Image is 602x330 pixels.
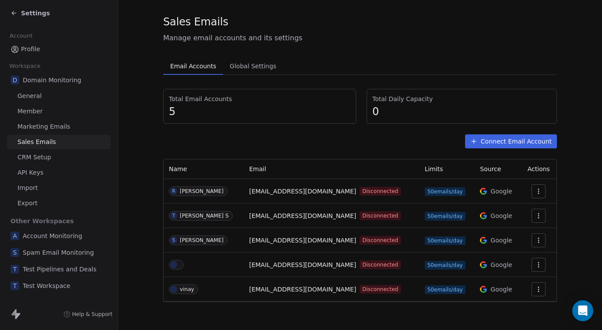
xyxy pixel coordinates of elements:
[7,119,111,134] a: Marketing Emails
[425,236,465,245] span: 50 emails/day
[490,211,512,220] span: Google
[490,285,512,294] span: Google
[490,187,512,196] span: Google
[249,260,356,270] span: [EMAIL_ADDRESS][DOMAIN_NAME]
[23,248,94,257] span: Spam Email Monitoring
[169,165,187,172] span: Name
[10,76,19,84] span: D
[17,199,38,208] span: Export
[17,91,42,101] span: General
[7,104,111,119] a: Member
[21,45,40,54] span: Profile
[21,9,50,18] span: Settings
[163,33,557,43] span: Manage email accounts and its settings
[490,236,512,245] span: Google
[17,107,43,116] span: Member
[10,9,50,18] a: Settings
[17,122,70,131] span: Marketing Emails
[360,236,401,245] span: Disconnected
[17,168,43,177] span: API Keys
[490,260,512,269] span: Google
[572,300,593,321] div: Open Intercom Messenger
[7,181,111,195] a: Import
[172,188,175,195] div: R
[172,237,175,244] div: S
[7,150,111,165] a: CRM Setup
[172,212,175,219] div: T
[180,188,224,194] div: [PERSON_NAME]
[425,212,465,221] span: 50 emails/day
[360,211,401,220] span: Disconnected
[249,211,356,221] span: [EMAIL_ADDRESS][DOMAIN_NAME]
[163,15,228,28] span: Sales Emails
[180,286,194,292] div: vinay
[6,29,36,42] span: Account
[180,213,229,219] div: [PERSON_NAME] S
[372,95,551,103] span: Total Daily Capacity
[23,232,82,240] span: Account Monitoring
[72,311,112,318] span: Help & Support
[249,187,356,196] span: [EMAIL_ADDRESS][DOMAIN_NAME]
[360,260,401,269] span: Disconnected
[528,165,550,172] span: Actions
[169,105,350,118] span: 5
[425,187,465,196] span: 50 emails/day
[425,285,465,294] span: 50 emails/day
[7,135,111,149] a: Sales Emails
[23,281,70,290] span: Test Workspace
[249,236,356,245] span: [EMAIL_ADDRESS][DOMAIN_NAME]
[23,76,81,84] span: Domain Monitoring
[360,285,401,294] span: Disconnected
[17,137,56,147] span: Sales Emails
[226,60,280,72] span: Global Settings
[7,214,77,228] span: Other Workspaces
[7,42,111,56] a: Profile
[7,165,111,180] a: API Keys
[360,187,401,196] span: Disconnected
[17,183,38,193] span: Import
[7,89,111,103] a: General
[372,105,551,118] span: 0
[480,165,501,172] span: Source
[10,248,19,257] span: S
[249,285,356,294] span: [EMAIL_ADDRESS][DOMAIN_NAME]
[23,265,97,274] span: Test Pipelines and Deals
[249,165,266,172] span: Email
[10,281,19,290] span: T
[169,95,350,103] span: Total Email Accounts
[180,237,224,243] div: [PERSON_NAME]
[7,196,111,211] a: Export
[10,265,19,274] span: T
[425,261,465,270] span: 50 emails/day
[17,153,51,162] span: CRM Setup
[425,165,443,172] span: Limits
[10,232,19,240] span: A
[167,60,220,72] span: Email Accounts
[6,60,44,73] span: Workspace
[465,134,557,148] button: Connect Email Account
[63,311,112,318] a: Help & Support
